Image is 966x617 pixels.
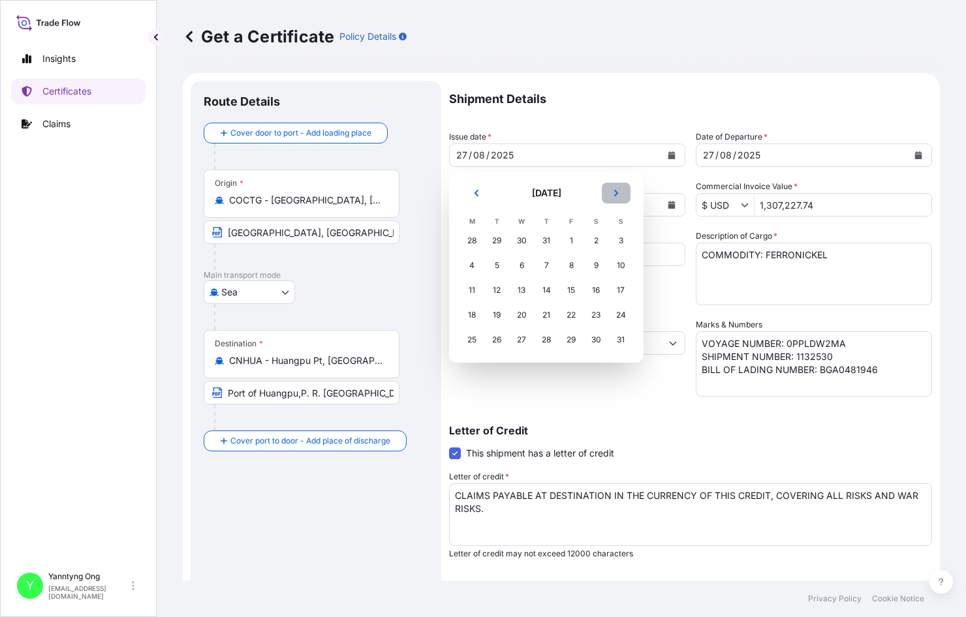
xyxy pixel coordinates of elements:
[602,183,631,203] button: Next
[462,183,491,203] button: Previous
[485,229,508,252] div: Tuesday 29 July 2025
[609,229,632,252] div: Sunday 3 August 2025
[584,229,608,252] div: Saturday 2 August 2025
[559,328,583,352] div: Friday 29 August 2025
[460,328,484,352] div: Monday 25 August 2025
[499,187,594,200] h2: [DATE]
[485,278,508,302] div: Tuesday 12 August 2025
[535,328,558,352] div: Thursday 28 August 2025
[460,303,484,327] div: Monday 18 August 2025
[559,214,584,228] th: F
[534,214,559,228] th: T
[183,26,334,47] p: Get a Certificate
[559,254,583,277] div: Friday 8 August 2025
[339,30,396,43] p: Policy Details
[485,328,508,352] div: Tuesday 26 August 2025
[460,214,484,228] th: M
[584,214,608,228] th: S
[535,229,558,252] div: Thursday 31 July 2025
[609,303,632,327] div: Sunday 24 August 2025
[460,183,633,352] div: August 2025
[535,303,558,327] div: Thursday 21 August 2025
[609,278,632,302] div: Sunday 17 August 2025
[460,254,484,277] div: Monday 4 August 2025
[510,254,533,277] div: Wednesday 6 August 2025
[609,328,632,352] div: Sunday 31 August 2025
[460,278,484,302] div: Monday 11 August 2025
[509,214,534,228] th: W
[535,254,558,277] div: Thursday 7 August 2025
[510,229,533,252] div: Wednesday 30 July 2025
[460,229,484,252] div: Monday 28 July 2025
[535,278,558,302] div: Thursday 14 August 2025
[510,303,533,327] div: Wednesday 20 August 2025
[584,254,608,277] div: Saturday 9 August 2025
[559,303,583,327] div: Friday 22 August 2025
[559,278,583,302] div: Friday 15 August 2025
[608,214,633,228] th: S
[449,172,644,363] section: Calendar
[485,254,508,277] div: Tuesday 5 August 2025
[485,303,508,327] div: Tuesday 19 August 2025
[584,278,608,302] div: Saturday 16 August 2025
[510,328,533,352] div: Wednesday 27 August 2025 selected
[510,278,533,302] div: Wednesday 13 August 2025
[584,328,608,352] div: Saturday 30 August 2025
[609,254,632,277] div: Sunday 10 August 2025
[484,214,509,228] th: T
[559,229,583,252] div: Friday 1 August 2025
[460,214,633,352] table: August 2025
[584,303,608,327] div: Saturday 23 August 2025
